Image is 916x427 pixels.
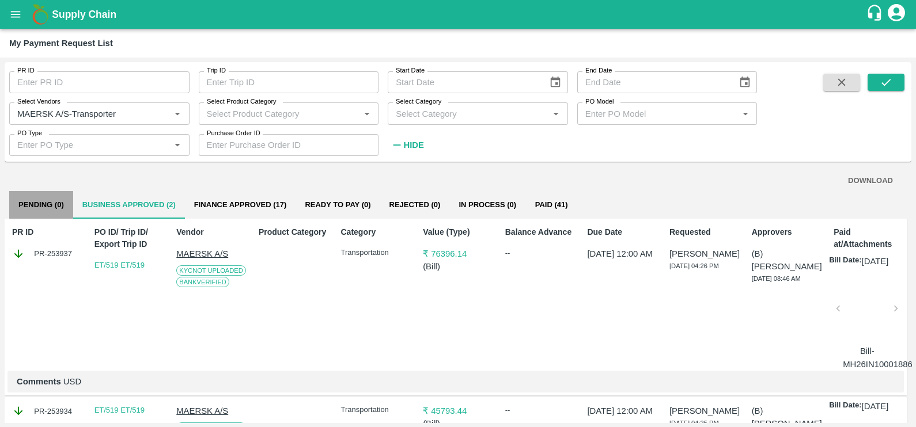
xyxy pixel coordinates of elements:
input: Enter PR ID [9,71,190,93]
p: [PERSON_NAME] [669,405,740,417]
p: PR ID [12,226,82,238]
label: Select Category [396,97,441,106]
div: PR-253934 [12,405,82,417]
label: PR ID [17,66,35,75]
a: ET/519 ET/519 [94,261,145,269]
p: Transportation [341,247,411,258]
label: Trip ID [207,66,226,75]
p: (B) [PERSON_NAME] [752,247,822,273]
button: Choose date [734,71,756,93]
img: logo [29,3,52,26]
span: Bank Verified [176,277,229,287]
p: Paid at/Attachments [834,226,904,250]
label: PO Model [585,97,614,106]
p: Value (Type) [423,226,493,238]
span: KYC Not Uploaded [176,265,245,276]
p: [DATE] [862,400,889,413]
input: Enter PO Model [581,106,735,121]
span: [DATE] 04:26 PM [669,262,719,269]
p: Transportation [341,405,411,415]
label: Select Vendors [17,97,60,106]
p: [DATE] 12:00 AM [587,247,657,260]
p: Requested [669,226,740,238]
button: Open [548,106,563,121]
button: In Process (0) [449,191,525,219]
p: [PERSON_NAME] [669,247,740,260]
button: Business Approved (2) [73,191,185,219]
strong: Hide [403,140,423,150]
label: Purchase Order ID [207,129,260,138]
button: Hide [388,135,427,155]
p: Approvers [752,226,822,238]
a: Supply Chain [52,6,866,22]
label: Start Date [396,66,425,75]
p: ₹ 45793.44 [423,405,493,417]
p: Product Category [259,226,329,238]
input: Select Category [391,106,546,121]
p: Vendor [176,226,247,238]
p: USD [17,375,895,388]
input: Enter Purchase Order ID [199,134,379,156]
button: Open [359,106,374,121]
label: Select Product Category [207,97,277,106]
p: Bill-MH26IN1000188698 [843,345,891,371]
div: -- [505,405,576,416]
b: Supply Chain [52,9,116,20]
a: ET/519 ET/519 [94,406,145,414]
p: ₹ 76396.14 [423,247,493,260]
button: Choose date [544,71,566,93]
div: My Payment Request List [9,36,113,51]
button: open drawer [2,1,29,28]
button: Open [738,106,753,121]
button: Rejected (0) [380,191,450,219]
b: Comments [17,377,61,386]
p: Category [341,226,411,238]
label: End Date [585,66,612,75]
input: Select Vendor [13,106,152,121]
div: customer-support [866,4,886,25]
p: Balance Advance [505,226,576,238]
input: Start Date [388,71,540,93]
p: PO ID/ Trip ID/ Export Trip ID [94,226,165,250]
p: ( Bill ) [423,260,493,273]
p: Due Date [587,226,657,238]
input: Enter Trip ID [199,71,379,93]
p: MAERSK A/S [176,405,247,417]
p: Bill Date: [829,400,861,413]
p: MAERSK A/S [176,247,247,260]
label: PO Type [17,129,42,138]
input: End Date [577,71,729,93]
div: account of current user [886,2,907,26]
button: Finance Approved (17) [185,191,296,219]
span: [DATE] 04:25 PM [669,420,719,426]
p: [DATE] 12:00 AM [587,405,657,417]
div: -- [505,247,576,259]
input: Enter PO Type [13,138,167,152]
button: Open [170,106,185,121]
p: Bill Date: [829,255,861,268]
div: PR-253937 [12,247,82,260]
button: Pending (0) [9,191,73,219]
span: [DATE] 08:46 AM [752,275,801,282]
input: Select Product Category [202,106,357,121]
button: Paid (41) [525,191,577,219]
p: [DATE] [862,255,889,268]
button: DOWNLOAD [843,171,898,191]
button: Ready To Pay (0) [296,191,380,219]
button: Open [170,138,185,152]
